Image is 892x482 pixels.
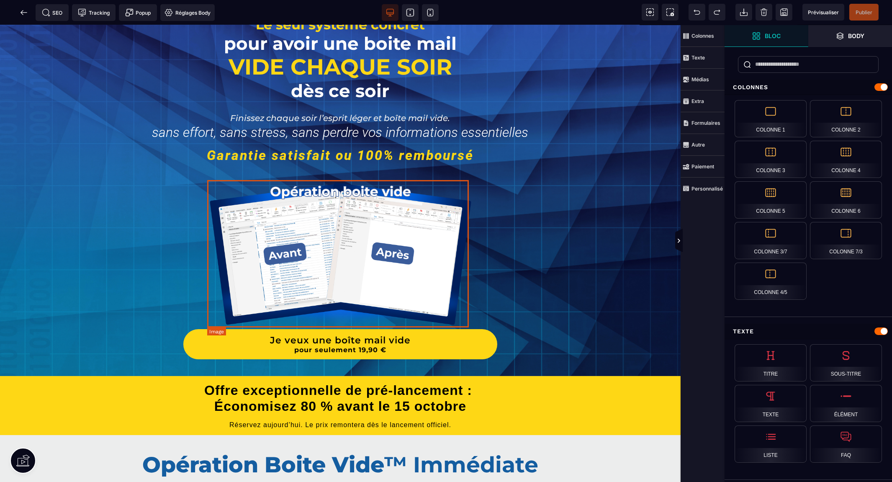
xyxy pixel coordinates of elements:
[725,25,808,47] span: Ouvrir les blocs
[152,99,529,115] span: sans effort, sans stress, sans perdre vos informations essentielles
[36,4,69,21] span: Métadata SEO
[681,47,725,69] span: Texte
[735,181,807,219] div: Colonne 5
[810,222,882,259] div: Colonne 7/3
[681,112,725,134] span: Formulaires
[691,33,714,39] strong: Colonnes
[691,54,705,61] strong: Texte
[422,4,439,21] span: Voir mobile
[210,155,471,302] img: b83449eca90fd40980f62277705b2ada_OBV-_Avant-_Apres_04.png
[119,4,157,21] span: Créer une alerte modale
[810,344,882,381] div: Sous-titre
[681,156,725,178] span: Paiement
[13,353,668,394] h1: Offre exceptionnelle de pré-lancement : Économisez 80 % avant le 15 octobre
[691,120,720,126] strong: Formulaires
[382,4,398,21] span: Voir bureau
[642,4,658,21] span: Voir les composants
[756,4,772,21] span: Nettoyage
[810,385,882,422] div: Élément
[735,385,807,422] div: Texte
[810,181,882,219] div: Colonne 6
[735,425,807,463] div: Liste
[13,394,668,406] text: Réservez aujourd’hui. Le prix remontera dès le lancement officiel.
[725,324,892,339] div: Texte
[808,9,839,15] span: Prévisualiser
[160,4,215,21] span: Favicon
[691,186,723,192] strong: Personnalisé
[725,80,892,95] div: Colonnes
[78,8,110,17] span: Tracking
[810,100,882,137] div: Colonne 2
[735,344,807,381] div: Titre
[291,55,390,77] strong: dès ce soir
[735,222,807,259] div: Colonne 3/7
[294,321,386,329] b: pour seulement 19,90 €
[183,304,497,334] button: Je veux une boîte mail videpour seulement 19,90 €
[709,4,725,21] span: Rétablir
[224,8,457,29] strong: pour avoir une boite mail
[15,4,32,21] span: Retour
[125,8,151,17] span: Popup
[681,134,725,156] span: Autre
[681,178,725,199] span: Personnalisé
[849,4,879,21] span: Enregistrer le contenu
[691,76,709,82] strong: Médias
[765,33,781,39] strong: Bloc
[229,28,452,55] b: VIDE CHAQUE SOIR
[735,100,807,137] div: Colonne 1
[165,8,211,17] span: Réglages Body
[142,426,538,453] span: Opération Boite Vide
[848,33,865,39] strong: Body
[681,69,725,90] span: Médias
[662,4,679,21] span: Capture d'écran
[735,4,752,21] span: Importer
[231,88,450,98] strong: Finissez chaque soir l’esprit léger et boîte mail vide.
[689,4,705,21] span: Défaire
[72,4,116,21] span: Code de suivi
[207,122,474,138] span: Garantie satisfait ou 100% remboursé
[681,90,725,112] span: Extra
[856,9,872,15] span: Publier
[402,4,419,21] span: Voir tablette
[810,425,882,463] div: FAQ
[691,163,714,170] strong: Paiement
[681,25,725,47] span: Colonnes
[691,142,705,148] strong: Autre
[808,25,892,47] span: Ouvrir les calques
[810,141,882,178] div: Colonne 4
[42,8,63,17] span: SEO
[725,229,733,254] span: Afficher les vues
[776,4,792,21] span: Enregistrer
[802,4,844,21] span: Aperçu
[384,426,538,453] strong: ™ Immédiate
[735,141,807,178] div: Colonne 3
[691,98,704,104] strong: Extra
[735,263,807,300] div: Colonne 4/5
